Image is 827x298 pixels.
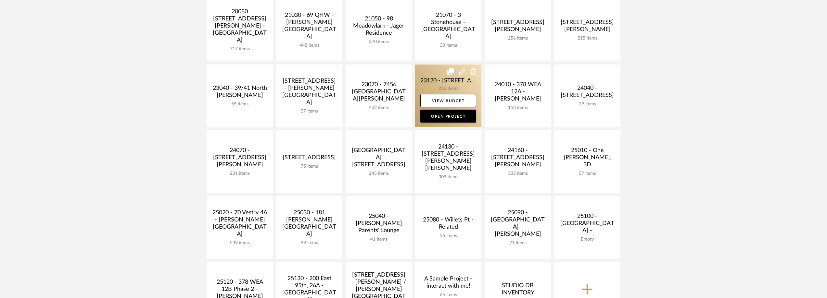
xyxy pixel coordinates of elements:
[559,36,615,41] div: 215 items
[212,171,268,176] div: 231 items
[490,36,546,41] div: 256 items
[559,213,615,237] div: 25100 - [GEOGRAPHIC_DATA] -
[351,15,407,39] div: 21050 - 98 Meadowlark - Jager Residence
[281,209,337,240] div: 25030 - 181 [PERSON_NAME][GEOGRAPHIC_DATA]
[281,240,337,246] div: 99 items
[281,154,337,164] div: [STREET_ADDRESS]
[351,147,407,171] div: [GEOGRAPHIC_DATA][STREET_ADDRESS]
[559,101,615,107] div: 29 items
[490,19,546,36] div: [STREET_ADDRESS][PERSON_NAME]
[559,147,615,171] div: 25010 - One [PERSON_NAME], 3D
[490,209,546,240] div: 25090 - [GEOGRAPHIC_DATA] - [PERSON_NAME]
[490,171,546,176] div: 335 items
[420,43,476,48] div: 38 items
[212,8,268,46] div: 20080 [STREET_ADDRESS][PERSON_NAME] - [GEOGRAPHIC_DATA]
[420,292,476,298] div: 25 items
[351,171,407,176] div: 245 items
[351,213,407,237] div: 25040 - [PERSON_NAME] Parents' Lounge
[420,174,476,180] div: 309 items
[281,43,337,48] div: 448 items
[490,105,546,111] div: 153 items
[559,19,615,36] div: [STREET_ADDRESS][PERSON_NAME]
[420,110,476,123] a: Open Project
[351,39,407,45] div: 370 items
[559,85,615,101] div: 24040 - [STREET_ADDRESS]
[420,275,476,292] div: A Sample Project - interact with me!
[559,237,615,242] div: Empty
[212,85,268,101] div: 23040 - 39/41 North [PERSON_NAME]
[281,12,337,43] div: 21030 - 69 QHW - [PERSON_NAME][GEOGRAPHIC_DATA]
[490,81,546,105] div: 24010 - 378 WEA 12A - [PERSON_NAME]
[351,237,407,242] div: 41 items
[490,147,546,171] div: 24160 - [STREET_ADDRESS][PERSON_NAME]
[281,77,337,109] div: [STREET_ADDRESS] - [PERSON_NAME][GEOGRAPHIC_DATA]
[351,105,407,111] div: 422 items
[281,164,337,169] div: 75 items
[212,46,268,52] div: 717 items
[212,101,268,107] div: 55 items
[490,240,546,246] div: 21 items
[559,171,615,176] div: 57 items
[212,147,268,171] div: 24070 - [STREET_ADDRESS][PERSON_NAME]
[420,94,476,107] a: View Budget
[351,81,407,105] div: 23070 - 7456 [GEOGRAPHIC_DATA][PERSON_NAME]
[212,209,268,240] div: 25020 - 70 Vestry 4A - [PERSON_NAME][GEOGRAPHIC_DATA]
[420,12,476,43] div: 21070 - 3 Stonehouse - [GEOGRAPHIC_DATA]
[212,240,268,246] div: 239 items
[281,109,337,114] div: 27 items
[420,143,476,174] div: 24130 - [STREET_ADDRESS][PERSON_NAME][PERSON_NAME]
[420,233,476,239] div: 56 items
[420,216,476,233] div: 25080 - Willets Pt - Related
